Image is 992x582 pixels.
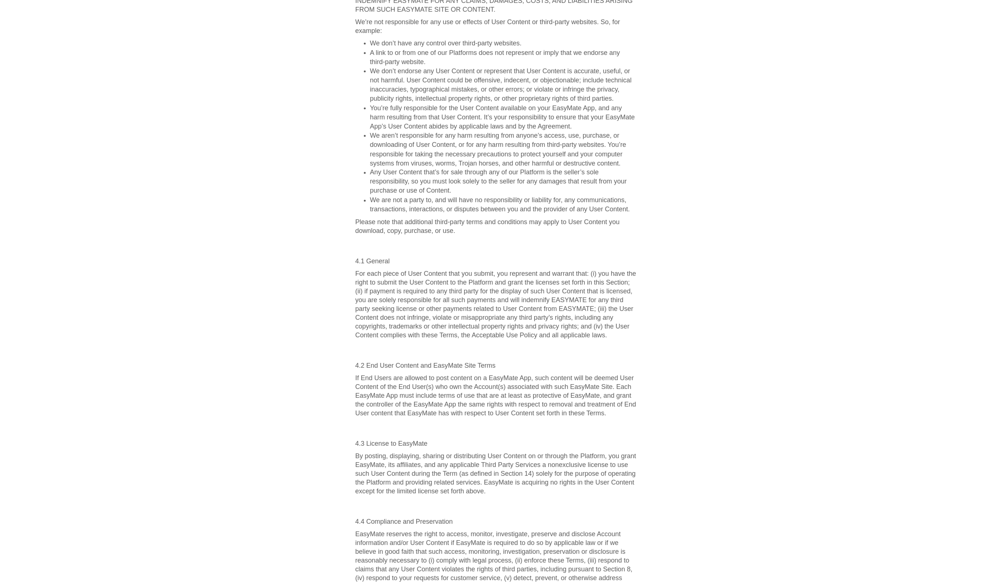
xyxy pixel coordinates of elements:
p: Please note that additional third-party terms and conditions may apply to User Content you downlo... [355,218,637,235]
p: By posting, displaying, sharing or distributing User Content on or through the Platform, you gran... [355,452,637,496]
strong: 4.3 License to EasyMate [355,440,428,447]
strong: 4.4 Compliance and Preservation [355,518,453,525]
li: Any User Content that’s for sale through any of our Platform is the seller’s sole responsibility,... [370,168,637,196]
li: You’re fully responsible for the User Content available on your EasyMate App, and any harm result... [370,103,637,131]
strong: 4.1 General [355,257,390,265]
p: If End Users are allowed to post content on a EasyMate App, such content will be deemed User Cont... [355,374,637,418]
h1: ‍ [355,421,637,437]
li: A link to or from one of our Platforms does not represent or imply that we endorse any third-part... [370,48,637,66]
h1: ‍ [355,499,637,515]
p: We’re not responsible for any use or effects of User Content or third-party websites. So, for exa... [355,17,637,35]
strong: 4.2 End User Content and EasyMate Site Terms [355,362,496,369]
li: We are not a party to, and will have no responsibility or liability for, any communications, tran... [370,196,637,214]
h1: ‍ [355,343,637,359]
li: We don’t have any control over third-party websites. [370,38,637,48]
h1: ‍ [355,239,637,255]
p: For each piece of User Content that you submit, you represent and warrant that: (i) you have the ... [355,269,637,340]
li: We don’t endorse any User Content or represent that User Content is accurate, useful, or not harm... [370,66,637,103]
li: We aren’t responsible for any harm resulting from anyone’s access, use, purchase, or downloading ... [370,131,637,168]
